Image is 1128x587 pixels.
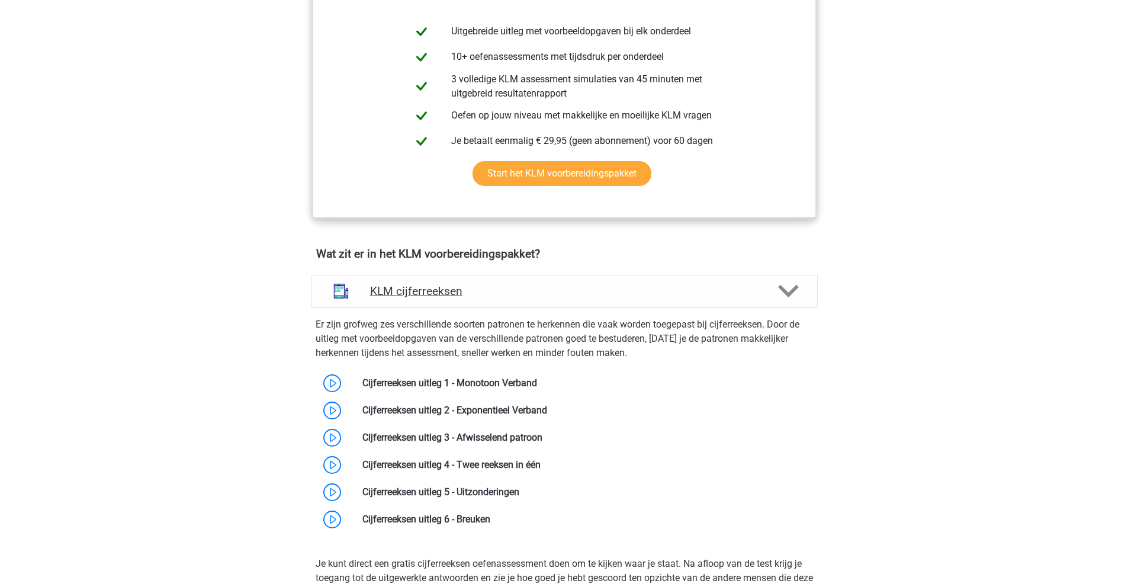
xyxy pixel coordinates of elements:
div: Cijferreeksen uitleg 1 - Monotoon Verband [353,376,817,390]
div: Cijferreeksen uitleg 4 - Twee reeksen in één [353,458,817,472]
div: Cijferreeksen uitleg 3 - Afwisselend patroon [353,431,817,445]
div: Cijferreeksen uitleg 2 - Exponentieel Verband [353,403,817,418]
p: Er zijn grofweg zes verschillende soorten patronen te herkennen die vaak worden toegepast bij cij... [316,317,813,360]
h4: Wat zit er in het KLM voorbereidingspakket? [316,247,812,261]
a: Start het KLM voorbereidingspakket [473,161,651,186]
div: Cijferreeksen uitleg 5 - Uitzonderingen [353,485,817,499]
h4: KLM cijferreeksen [370,284,758,298]
a: cijferreeksen KLM cijferreeksen [306,275,822,308]
div: Cijferreeksen uitleg 6 - Breuken [353,512,817,527]
img: cijferreeksen [326,275,356,306]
